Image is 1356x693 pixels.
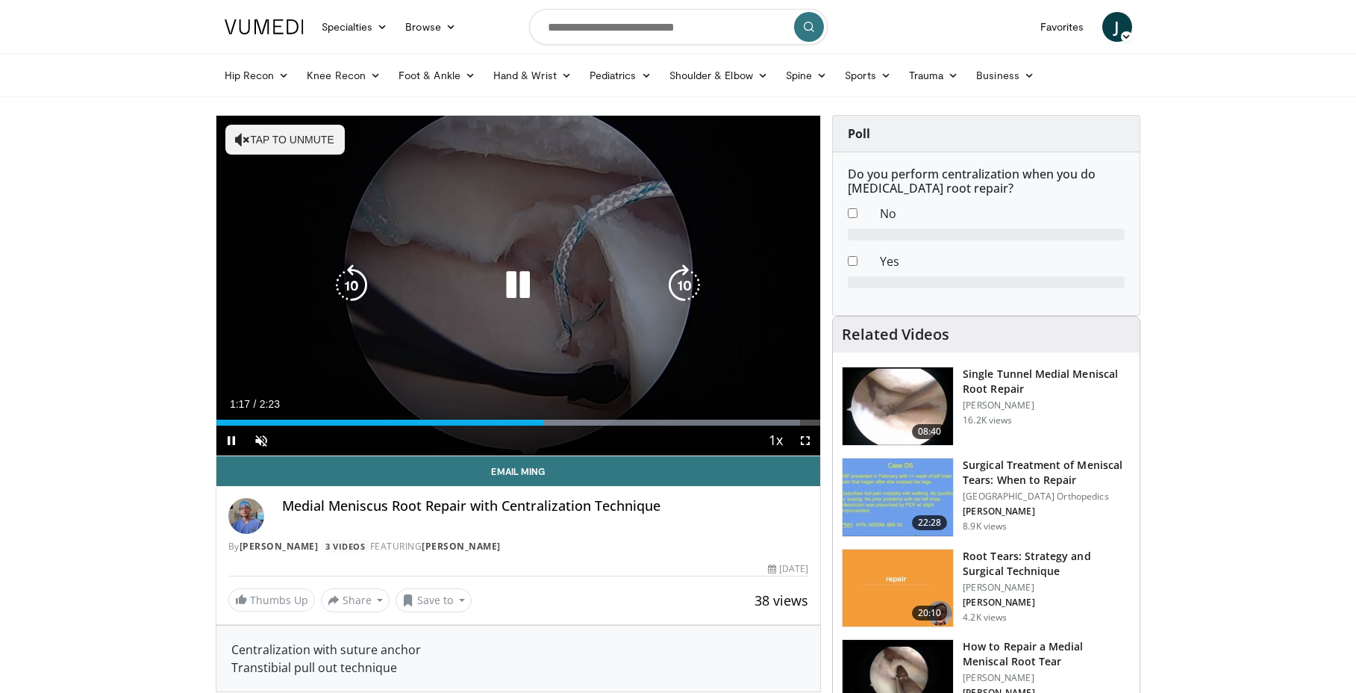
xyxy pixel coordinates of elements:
button: Fullscreen [790,426,820,456]
button: Unmute [246,426,276,456]
button: Share [321,588,390,612]
p: [PERSON_NAME] [963,672,1131,684]
p: 16.2K views [963,414,1012,426]
dd: Yes [869,252,1136,270]
a: 22:28 Surgical Treatment of Meniscal Tears: When to Repair [GEOGRAPHIC_DATA] Orthopedics [PERSON_... [842,458,1131,537]
input: Search topics, interventions [529,9,828,45]
a: Hip Recon [216,60,299,90]
h6: Do you perform centralization when you do [MEDICAL_DATA] root repair? [848,167,1125,196]
span: 2:23 [260,398,280,410]
a: Shoulder & Elbow [660,60,777,90]
a: Spine [777,60,836,90]
video-js: Video Player [216,116,821,456]
a: 20:10 Root Tears: Strategy and Surgical Technique [PERSON_NAME] [PERSON_NAME] 4.2K views [842,549,1131,628]
p: [PERSON_NAME] [963,597,1131,609]
div: [DATE] [768,562,808,576]
a: Pediatrics [581,60,660,90]
a: Thumbs Up [228,588,315,612]
p: 4.2K views [963,612,1007,624]
a: Trauma [900,60,968,90]
a: Business [967,60,1043,90]
h3: Single Tunnel Medial Meniscal Root Repair [963,367,1131,397]
h3: How to Repair a Medial Meniscal Root Tear [963,639,1131,669]
a: Email Ming [216,456,821,486]
button: Playback Rate [760,426,790,456]
a: [PERSON_NAME] [422,540,501,553]
div: Progress Bar [216,420,821,426]
img: Avatar [228,498,264,534]
img: c4e7adc3-e1bb-45b8-8ec3-d6da9a633c9b.150x105_q85_crop-smart_upscale.jpg [843,550,953,627]
h3: Root Tears: Strategy and Surgical Technique [963,549,1131,579]
a: 3 Videos [321,540,370,553]
img: VuMedi Logo [225,19,304,34]
h4: Medial Meniscus Root Repair with Centralization Technique [282,498,809,515]
div: Centralization with suture anchor Transtibial pull out technique [231,641,806,677]
span: 1:17 [230,398,250,410]
a: Browse [396,12,465,42]
dd: No [869,205,1136,223]
p: [PERSON_NAME] [963,582,1131,594]
img: ef04edc1-9bea-419b-8656-3c943423183a.150x105_q85_crop-smart_upscale.jpg [843,367,953,445]
a: 08:40 Single Tunnel Medial Meniscal Root Repair [PERSON_NAME] 16.2K views [842,367,1131,446]
div: By FEATURING [228,540,809,553]
a: Favorites [1031,12,1093,42]
h3: Surgical Treatment of Meniscal Tears: When to Repair [963,458,1131,488]
a: Foot & Ankle [390,60,484,90]
span: 38 views [754,591,808,609]
a: Knee Recon [298,60,390,90]
p: [GEOGRAPHIC_DATA] Orthopedics [963,491,1131,503]
a: [PERSON_NAME] [240,540,319,553]
span: 08:40 [912,424,948,439]
a: Specialties [313,12,397,42]
a: Hand & Wrist [484,60,581,90]
button: Tap to unmute [225,125,345,155]
button: Pause [216,426,246,456]
h4: Related Videos [842,326,949,344]
span: / [254,398,257,410]
img: 73f26c0b-5ccf-44fc-8ea3-fdebfe20c8f0.150x105_q85_crop-smart_upscale.jpg [843,459,953,536]
strong: Poll [848,125,870,142]
button: Save to [396,588,472,612]
p: [PERSON_NAME] [963,506,1131,518]
span: 22:28 [912,515,948,530]
p: 8.9K views [963,520,1007,532]
a: Sports [836,60,900,90]
a: J [1102,12,1132,42]
span: 20:10 [912,606,948,621]
p: [PERSON_NAME] [963,400,1131,411]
